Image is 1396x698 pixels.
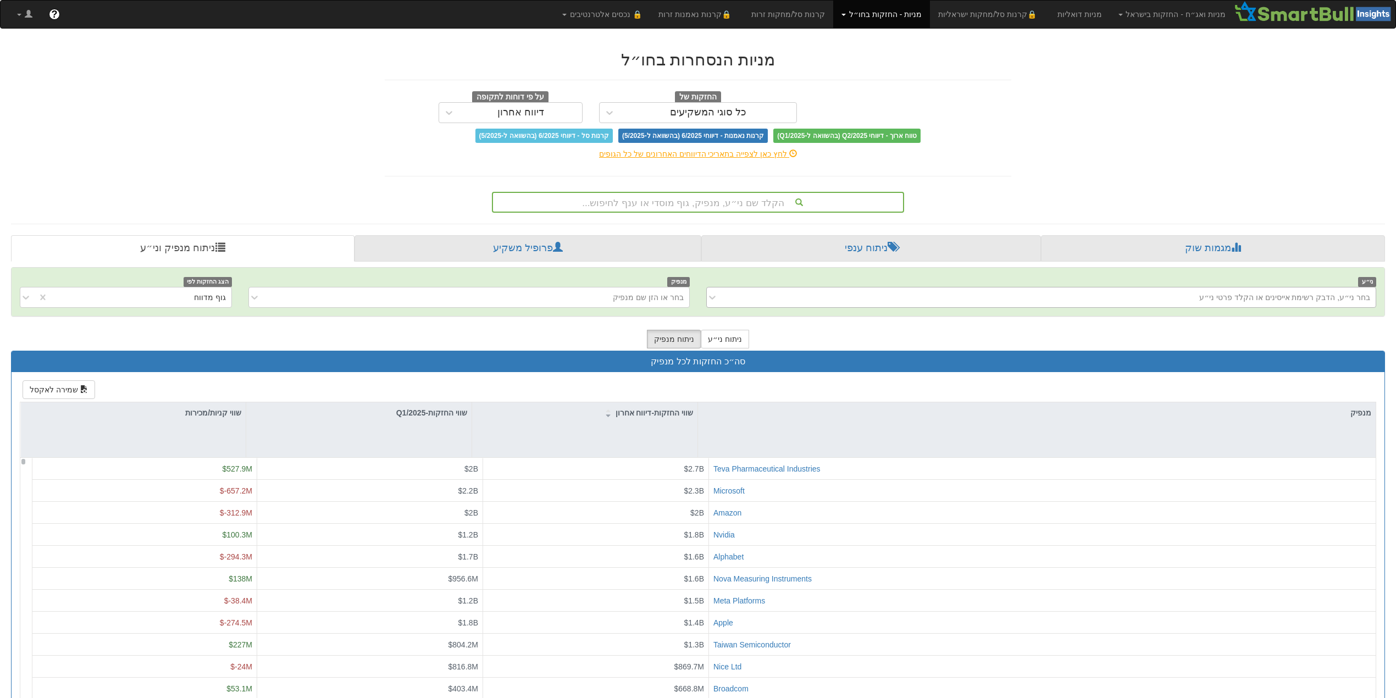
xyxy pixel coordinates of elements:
[773,129,921,143] span: טווח ארוך - דיווחי Q2/2025 (בהשוואה ל-Q1/2025)
[930,1,1049,28] a: 🔒קרנות סל/מחקות ישראליות
[1234,1,1395,23] img: Smartbull
[194,292,226,303] div: גוף מדווח
[684,574,704,583] span: $1.6B
[20,357,1376,367] h3: סה״כ החזקות לכל מנפיק
[713,485,745,496] button: Microsoft
[11,235,354,262] a: ניתוח מנפיק וני״ע
[246,402,472,423] div: שווי החזקות-Q1/2025
[223,464,252,473] span: $527.9M
[1358,277,1376,286] span: ני״ע
[448,662,478,671] span: $816.8M
[223,530,252,539] span: $100.3M
[230,662,252,671] span: $-24M
[458,596,478,605] span: $1.2B
[670,107,746,118] div: כל סוגי המשקיעים
[475,129,613,143] span: קרנות סל - דיווחי 6/2025 (בהשוואה ל-5/2025)
[229,574,252,583] span: $138M
[713,617,733,628] button: Apple
[458,618,478,627] span: $1.8B
[713,529,735,540] button: Nvidia
[458,530,478,539] span: $1.2B
[472,91,549,103] span: על פי דוחות לתקופה
[684,552,704,561] span: $1.6B
[650,1,744,28] a: 🔒קרנות נאמנות זרות
[684,618,704,627] span: $1.4B
[701,330,749,348] button: ניתוח ני״ע
[21,402,246,423] div: שווי קניות/מכירות
[647,330,701,348] button: ניתוח מנפיק
[220,618,252,627] span: $-274.5M
[1041,235,1385,262] a: מגמות שוק
[713,573,812,584] button: Nova Measuring Instruments
[675,91,721,103] span: החזקות של
[674,684,704,693] span: $668.8M
[1199,292,1370,303] div: בחר ני״ע, הדבק רשימת אייסינים או הקלד פרטי ני״ע
[713,639,791,650] button: Taiwan Semiconductor
[220,552,252,561] span: $-294.3M
[458,552,478,561] span: $1.7B
[51,9,57,20] span: ?
[833,1,930,28] a: מניות - החזקות בחו״ל
[184,277,232,286] span: הצג החזקות לפי
[713,661,741,672] button: Nice Ltd
[713,507,741,518] button: Amazon
[464,464,478,473] span: $2B
[1110,1,1234,28] a: מניות ואג״ח - החזקות בישראל
[448,640,478,649] span: $804.2M
[684,486,704,495] span: $2.3B
[674,662,704,671] span: $869.7M
[554,1,650,28] a: 🔒 נכסים אלטרנטיבים
[713,683,749,694] button: Broadcom
[385,51,1011,69] h2: מניות הנסחרות בחו״ל
[448,574,478,583] span: $956.6M
[713,463,821,474] button: Teva Pharmaceutical Industries
[376,148,1020,159] div: לחץ כאן לצפייה בתאריכי הדיווחים האחרונים של כל הגופים
[226,684,252,693] span: $53.1M
[698,402,1376,423] div: מנפיק
[354,235,701,262] a: פרופיל משקיע
[690,508,704,517] span: $2B
[220,486,252,495] span: $-657.2M
[220,508,252,517] span: $-312.9M
[701,235,1041,262] a: ניתוח ענפי
[743,1,833,28] a: קרנות סל/מחקות זרות
[448,684,478,693] span: $403.4M
[684,464,704,473] span: $2.7B
[229,640,252,649] span: $227M
[23,380,95,399] button: שמירה לאקסל
[497,107,544,118] div: דיווח אחרון
[684,530,704,539] span: $1.8B
[224,596,252,605] span: $-38.4M
[684,640,704,649] span: $1.3B
[618,129,768,143] span: קרנות נאמנות - דיווחי 6/2025 (בהשוואה ל-5/2025)
[458,486,478,495] span: $2.2B
[472,402,697,423] div: שווי החזקות-דיווח אחרון
[613,292,684,303] div: בחר או הזן שם מנפיק
[684,596,704,605] span: $1.5B
[493,193,903,212] div: הקלד שם ני״ע, מנפיק, גוף מוסדי או ענף לחיפוש...
[713,595,765,606] button: Meta Platforms
[1049,1,1110,28] a: מניות דואליות
[667,277,690,286] span: מנפיק
[41,1,68,28] a: ?
[464,508,478,517] span: $2B
[713,551,744,562] button: Alphabet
